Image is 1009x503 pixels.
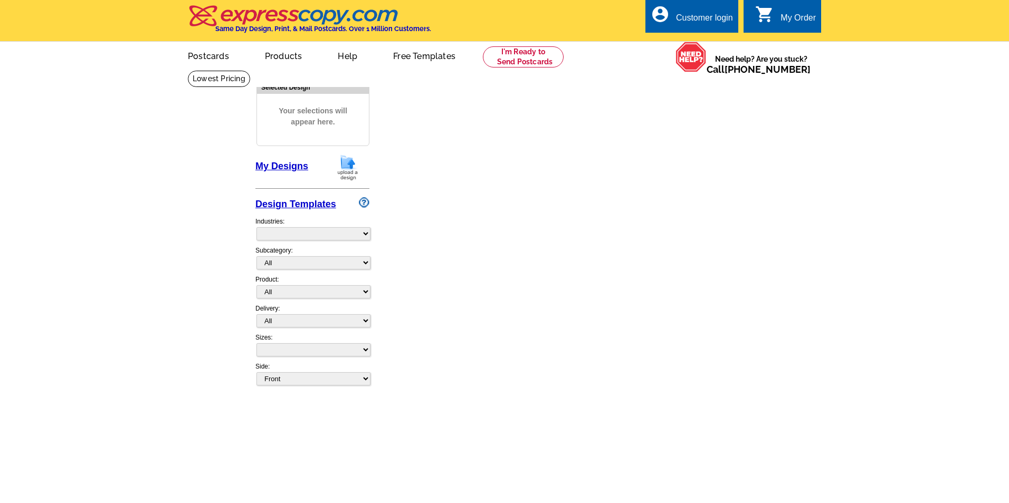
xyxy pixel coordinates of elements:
i: shopping_cart [755,5,774,24]
a: Postcards [171,43,246,67]
img: upload-design [334,154,361,181]
a: account_circle Customer login [651,12,733,25]
div: Customer login [676,13,733,28]
h4: Same Day Design, Print, & Mail Postcards. Over 1 Million Customers. [215,25,431,33]
a: My Designs [255,161,308,171]
span: Your selections will appear here. [265,95,361,138]
div: Industries: [255,211,369,246]
span: Need help? Are you stuck? [707,54,816,75]
a: [PHONE_NUMBER] [725,64,811,75]
img: help [675,42,707,72]
i: account_circle [651,5,670,24]
a: Same Day Design, Print, & Mail Postcards. Over 1 Million Customers. [188,13,431,33]
a: Free Templates [376,43,472,67]
span: Call [707,64,811,75]
a: shopping_cart My Order [755,12,816,25]
div: Sizes: [255,333,369,362]
div: Selected Design [257,82,369,92]
div: Side: [255,362,369,386]
div: Subcategory: [255,246,369,275]
img: design-wizard-help-icon.png [359,197,369,208]
div: Product: [255,275,369,304]
a: Help [321,43,374,67]
a: Products [248,43,319,67]
div: My Order [780,13,816,28]
a: Design Templates [255,199,336,209]
div: Delivery: [255,304,369,333]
